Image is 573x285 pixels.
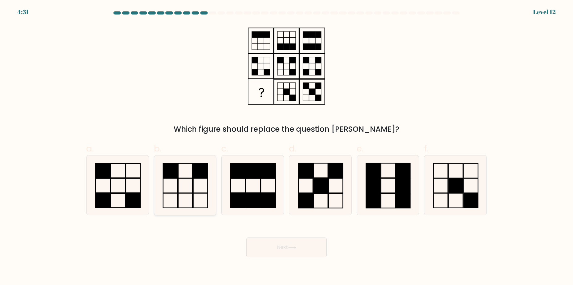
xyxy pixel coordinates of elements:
span: e. [357,142,363,155]
div: 4:31 [17,7,29,17]
span: a. [86,142,94,155]
span: b. [154,142,161,155]
button: Next [246,238,327,257]
div: Level 12 [533,7,556,17]
span: d. [289,142,296,155]
div: Which figure should replace the question [PERSON_NAME]? [90,124,483,135]
span: f. [424,142,428,155]
span: c. [221,142,228,155]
